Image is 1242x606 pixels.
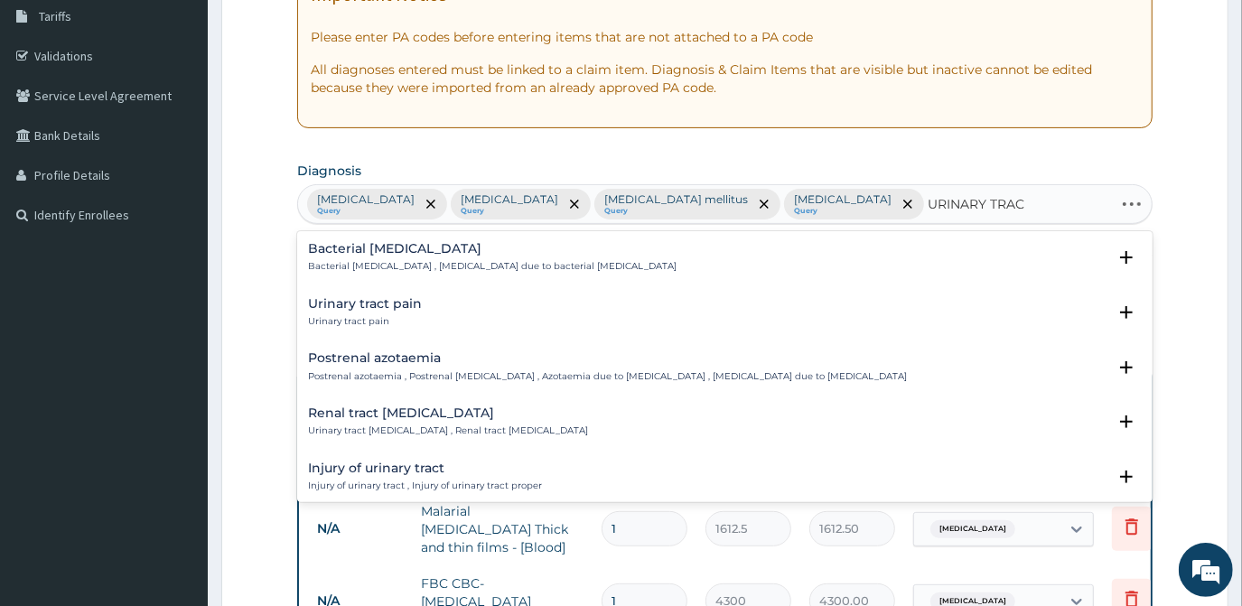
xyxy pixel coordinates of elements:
[1116,466,1137,488] i: open select status
[423,196,439,212] span: remove selection option
[308,242,677,256] h4: Bacterial [MEDICAL_DATA]
[1116,357,1137,378] i: open select status
[461,192,558,207] p: [MEDICAL_DATA]
[39,8,71,24] span: Tariffs
[1116,411,1137,433] i: open select status
[604,192,748,207] p: [MEDICAL_DATA] mellitus
[794,207,892,216] small: Query
[33,90,73,135] img: d_794563401_company_1708531726252_794563401
[9,409,344,472] textarea: Type your message and hit 'Enter'
[1116,247,1137,268] i: open select status
[308,370,907,383] p: Postrenal azotaemia , Postrenal [MEDICAL_DATA] , Azotaemia due to [MEDICAL_DATA] , [MEDICAL_DATA]...
[94,101,303,125] div: Chat with us now
[900,196,916,212] span: remove selection option
[105,185,249,368] span: We're online!
[604,207,748,216] small: Query
[317,192,415,207] p: [MEDICAL_DATA]
[756,196,772,212] span: remove selection option
[308,297,422,311] h4: Urinary tract pain
[412,493,593,565] td: Malarial [MEDICAL_DATA] Thick and thin films - [Blood]
[566,196,583,212] span: remove selection option
[308,480,542,492] p: Injury of urinary tract , Injury of urinary tract proper
[308,424,588,437] p: Urinary tract [MEDICAL_DATA] , Renal tract [MEDICAL_DATA]
[297,162,361,180] label: Diagnosis
[308,351,907,365] h4: Postrenal azotaemia
[311,61,1138,97] p: All diagnoses entered must be linked to a claim item. Diagnosis & Claim Items that are visible bu...
[794,192,892,207] p: [MEDICAL_DATA]
[296,9,340,52] div: Minimize live chat window
[461,207,558,216] small: Query
[308,461,542,475] h4: Injury of urinary tract
[311,28,1138,46] p: Please enter PA codes before entering items that are not attached to a PA code
[317,207,415,216] small: Query
[308,512,412,545] td: N/A
[308,315,422,328] p: Urinary tract pain
[930,520,1015,538] span: [MEDICAL_DATA]
[1116,302,1137,323] i: open select status
[308,260,677,273] p: Bacterial [MEDICAL_DATA] , [MEDICAL_DATA] due to bacterial [MEDICAL_DATA]
[308,406,588,420] h4: Renal tract [MEDICAL_DATA]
